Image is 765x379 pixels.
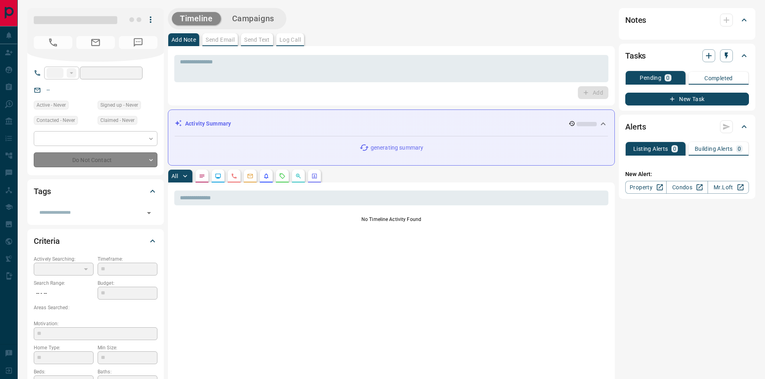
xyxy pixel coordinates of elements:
[625,10,749,30] div: Notes
[224,12,282,25] button: Campaigns
[174,216,608,223] p: No Timeline Activity Found
[625,14,646,26] h2: Notes
[34,152,157,167] div: Do Not Contact
[47,87,50,93] a: --
[625,120,646,133] h2: Alerts
[215,173,221,179] svg: Lead Browsing Activity
[119,36,157,49] span: No Number
[633,146,668,152] p: Listing Alerts
[100,101,138,109] span: Signed up - Never
[311,173,318,179] svg: Agent Actions
[185,120,231,128] p: Activity Summary
[143,207,155,219] button: Open
[171,37,196,43] p: Add Note
[37,116,75,124] span: Contacted - Never
[34,287,94,300] p: -- - --
[171,173,178,179] p: All
[371,144,423,152] p: generating summary
[98,280,157,287] p: Budget:
[295,173,302,179] svg: Opportunities
[37,101,66,109] span: Active - Never
[695,146,733,152] p: Building Alerts
[231,173,237,179] svg: Calls
[34,231,157,251] div: Criteria
[625,170,749,178] p: New Alert:
[625,46,749,65] div: Tasks
[98,344,157,351] p: Min Size:
[625,49,646,62] h2: Tasks
[708,181,749,194] a: Mr.Loft
[247,173,253,179] svg: Emails
[199,173,205,179] svg: Notes
[625,93,749,105] button: New Task
[666,181,708,194] a: Condos
[172,12,221,25] button: Timeline
[100,116,135,124] span: Claimed - Never
[673,146,676,152] p: 0
[625,181,667,194] a: Property
[34,182,157,201] div: Tags
[34,368,94,375] p: Beds:
[34,304,157,311] p: Areas Searched:
[704,75,733,81] p: Completed
[263,173,269,179] svg: Listing Alerts
[279,173,286,179] svg: Requests
[98,368,157,375] p: Baths:
[98,255,157,263] p: Timeframe:
[34,320,157,327] p: Motivation:
[625,117,749,136] div: Alerts
[34,36,72,49] span: No Number
[666,75,669,81] p: 0
[34,280,94,287] p: Search Range:
[34,344,94,351] p: Home Type:
[34,235,60,247] h2: Criteria
[738,146,741,152] p: 0
[34,185,51,198] h2: Tags
[76,36,115,49] span: No Email
[640,75,661,81] p: Pending
[175,116,608,131] div: Activity Summary
[34,255,94,263] p: Actively Searching:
